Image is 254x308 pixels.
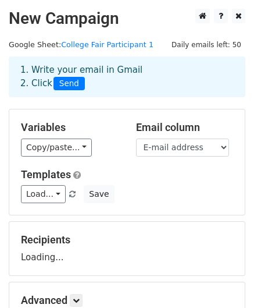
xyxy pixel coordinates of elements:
[9,40,153,49] small: Google Sheet:
[53,77,85,91] span: Send
[21,139,92,157] a: Copy/paste...
[21,168,71,180] a: Templates
[21,294,233,307] h5: Advanced
[21,233,233,264] div: Loading...
[136,121,234,134] h5: Email column
[167,40,245,49] a: Daily emails left: 50
[61,40,153,49] a: College Fair Participant 1
[196,252,254,308] iframe: Chat Widget
[21,121,119,134] h5: Variables
[167,38,245,51] span: Daily emails left: 50
[12,63,242,90] div: 1. Write your email in Gmail 2. Click
[9,9,245,29] h2: New Campaign
[21,185,66,203] a: Load...
[21,233,233,246] h5: Recipients
[84,185,114,203] button: Save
